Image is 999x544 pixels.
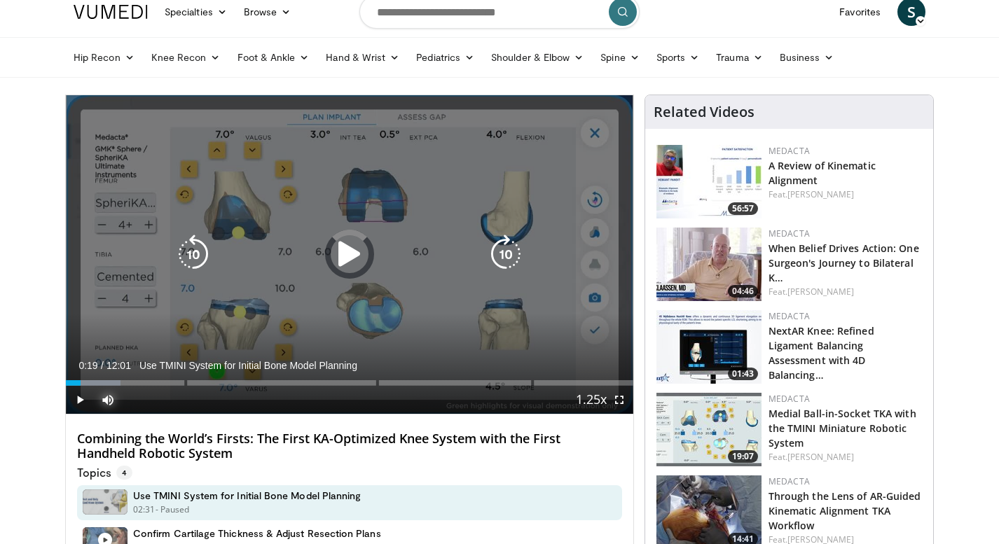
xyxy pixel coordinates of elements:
a: Medial Ball-in-Socket TKA with the TMINI Miniature Robotic System [769,407,916,449]
a: A Review of Kinematic Alignment [769,159,876,187]
a: Foot & Ankle [229,43,318,71]
span: Use TMINI System for Initial Bone Model Planning [139,359,357,372]
span: 01:43 [728,368,758,380]
span: 56:57 [728,202,758,215]
a: 56:57 [656,145,762,218]
button: Play [66,386,94,414]
a: Business [771,43,843,71]
span: 0:19 [78,360,97,371]
a: Medacta [769,228,810,239]
img: VuMedi Logo [74,5,148,19]
a: Spine [592,43,647,71]
button: Mute [94,386,122,414]
a: Sports [648,43,708,71]
button: Playback Rate [577,386,605,414]
a: Shoulder & Elbow [483,43,592,71]
img: 6a8baa29-1674-4a99-9eca-89e914d57116.150x105_q85_crop-smart_upscale.jpg [656,310,762,384]
a: Medacta [769,475,810,487]
div: Feat. [769,286,922,298]
img: e4c7c2de-3208-4948-8bee-7202992581dd.150x105_q85_crop-smart_upscale.jpg [656,393,762,466]
a: When Belief Drives Action: One Surgeon's Journey to Bilateral K… [769,242,919,284]
div: Feat. [769,188,922,201]
a: Medacta [769,393,810,405]
a: 04:46 [656,228,762,301]
span: 19:07 [728,450,758,463]
a: Medacta [769,310,810,322]
video-js: Video Player [66,95,633,414]
a: Medacta [769,145,810,157]
a: 01:43 [656,310,762,384]
a: 19:07 [656,393,762,466]
a: [PERSON_NAME] [787,451,854,463]
p: - Paused [156,503,190,516]
p: Topics [77,466,132,480]
span: / [101,360,104,371]
a: Through the Lens of AR-Guided Kinematic Alignment TKA Workflow [769,489,921,532]
a: [PERSON_NAME] [787,188,854,200]
a: Hand & Wrist [317,43,408,71]
p: 02:31 [133,503,156,516]
div: Progress Bar [66,380,633,386]
img: f98fa1a1-3411-4bfe-8299-79a530ffd7ff.150x105_q85_crop-smart_upscale.jpg [656,145,762,218]
button: Fullscreen [605,386,633,414]
img: e7443d18-596a-449b-86f2-a7ae2f76b6bd.150x105_q85_crop-smart_upscale.jpg [656,228,762,301]
h4: Combining the World’s Firsts: The First KA-Optimized Knee System with the First Handheld Robotic ... [77,431,622,461]
a: Hip Recon [65,43,143,71]
a: Trauma [708,43,771,71]
span: 4 [116,466,132,480]
a: Knee Recon [143,43,229,71]
div: Feat. [769,451,922,463]
a: Pediatrics [408,43,483,71]
h4: Related Videos [654,104,755,120]
span: 12:01 [106,360,131,371]
h4: Use TMINI System for Initial Bone Model Planning [133,489,361,502]
a: [PERSON_NAME] [787,286,854,298]
a: NextAR Knee: Refined Ligament Balancing Assessment with 4D Balancing… [769,324,874,382]
span: 04:46 [728,285,758,298]
h4: Confirm Cartilage Thickness & Adjust Resection Plans [133,527,381,540]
